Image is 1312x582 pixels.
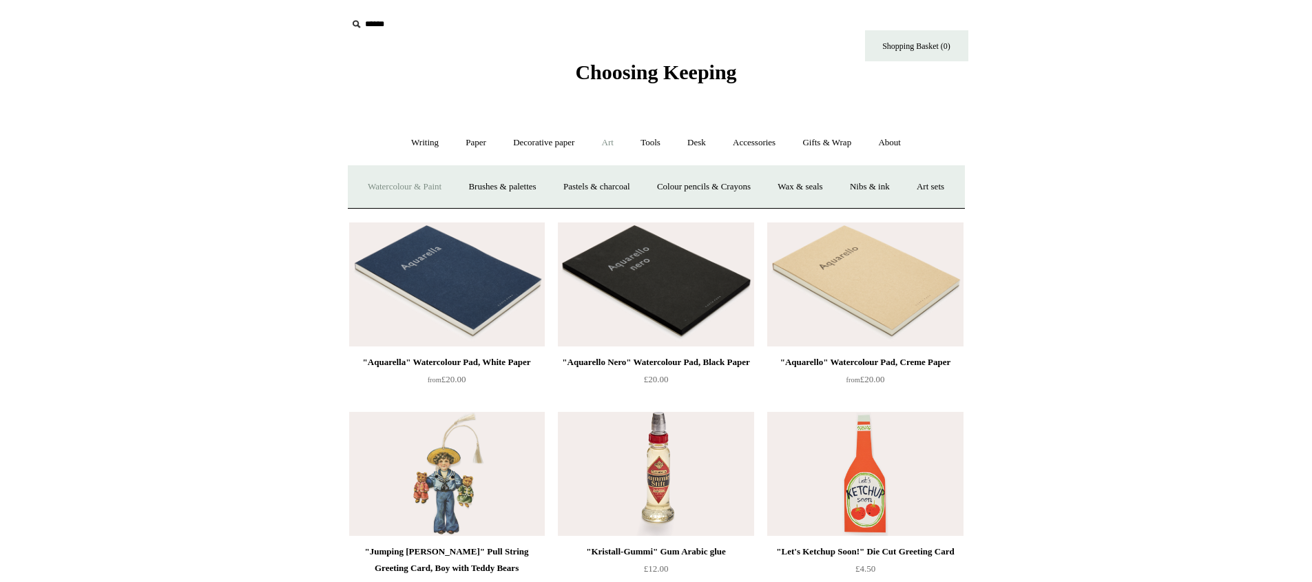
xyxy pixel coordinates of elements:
img: "Let's Ketchup Soon!" Die Cut Greeting Card [767,412,963,536]
a: About [866,125,913,161]
a: Art [590,125,626,161]
a: Writing [399,125,451,161]
div: "Kristall-Gummi" Gum Arabic glue [561,543,750,560]
a: "Aquarella" Watercolour Pad, White Paper from£20.00 [349,354,545,410]
div: "Aquarella" Watercolour Pad, White Paper [353,354,541,371]
a: Decorative paper [501,125,587,161]
a: Tools [628,125,673,161]
a: "Jumping Jack" Pull String Greeting Card, Boy with Teddy Bears "Jumping Jack" Pull String Greetin... [349,412,545,536]
span: £20.00 [846,374,885,384]
span: £12.00 [644,563,669,574]
a: Accessories [720,125,788,161]
a: "Aquarello Nero" Watercolour Pad, Black Paper £20.00 [558,354,753,410]
img: "Aquarello" Watercolour Pad, Creme Paper [767,222,963,346]
a: "Aquarella" Watercolour Pad, White Paper "Aquarella" Watercolour Pad, White Paper [349,222,545,346]
a: "Aquarello" Watercolour Pad, Creme Paper "Aquarello" Watercolour Pad, Creme Paper [767,222,963,346]
a: Gifts & Wrap [790,125,864,161]
a: Pastels & charcoal [551,169,643,205]
span: £20.00 [428,374,466,384]
a: Nibs & ink [837,169,902,205]
img: "Aquarella" Watercolour Pad, White Paper [349,222,545,346]
a: Paper [453,125,499,161]
span: £4.50 [855,563,875,574]
a: "Aquarello" Watercolour Pad, Creme Paper from£20.00 [767,354,963,410]
img: "Jumping Jack" Pull String Greeting Card, Boy with Teddy Bears [349,412,545,536]
a: Desk [675,125,718,161]
img: "Kristall-Gummi" Gum Arabic glue [558,412,753,536]
a: "Let's Ketchup Soon!" Die Cut Greeting Card "Let's Ketchup Soon!" Die Cut Greeting Card [767,412,963,536]
div: "Jumping [PERSON_NAME]" Pull String Greeting Card, Boy with Teddy Bears [353,543,541,576]
a: Watercolour & Paint [355,169,454,205]
span: from [428,376,441,384]
img: "Aquarello Nero" Watercolour Pad, Black Paper [558,222,753,346]
span: £20.00 [644,374,669,384]
div: "Aquarello Nero" Watercolour Pad, Black Paper [561,354,750,371]
span: Choosing Keeping [575,61,736,83]
a: Colour pencils & Crayons [645,169,763,205]
div: "Aquarello" Watercolour Pad, Creme Paper [771,354,959,371]
a: Choosing Keeping [575,72,736,81]
div: "Let's Ketchup Soon!" Die Cut Greeting Card [771,543,959,560]
a: Art sets [904,169,957,205]
a: "Aquarello Nero" Watercolour Pad, Black Paper "Aquarello Nero" Watercolour Pad, Black Paper [558,222,753,346]
a: "Kristall-Gummi" Gum Arabic glue "Kristall-Gummi" Gum Arabic glue [558,412,753,536]
a: Brushes & palettes [456,169,548,205]
a: Shopping Basket (0) [865,30,968,61]
a: Wax & seals [765,169,835,205]
span: from [846,376,860,384]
